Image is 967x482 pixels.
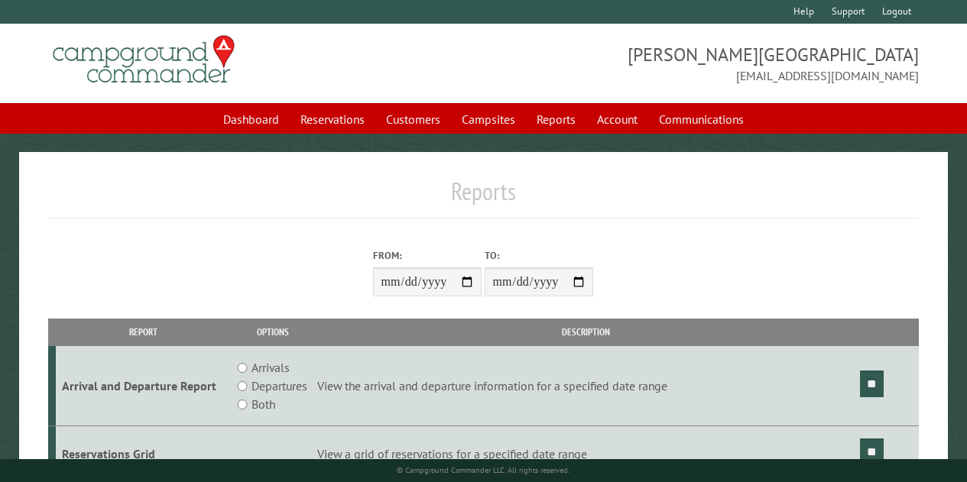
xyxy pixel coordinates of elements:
[56,426,230,482] td: Reservations Grid
[484,42,919,85] span: [PERSON_NAME][GEOGRAPHIC_DATA] [EMAIL_ADDRESS][DOMAIN_NAME]
[230,319,315,345] th: Options
[48,30,239,89] img: Campground Commander
[48,176,919,218] h1: Reports
[56,346,230,426] td: Arrival and Departure Report
[453,105,524,134] a: Campsites
[251,358,290,377] label: Arrivals
[251,377,307,395] label: Departures
[315,319,858,345] th: Description
[251,395,275,413] label: Both
[315,426,858,482] td: View a grid of reservations for a specified date range
[377,105,449,134] a: Customers
[588,105,647,134] a: Account
[214,105,288,134] a: Dashboard
[485,248,593,263] label: To:
[373,248,482,263] label: From:
[315,346,858,426] td: View the arrival and departure information for a specified date range
[527,105,585,134] a: Reports
[397,465,569,475] small: © Campground Commander LLC. All rights reserved.
[291,105,374,134] a: Reservations
[650,105,753,134] a: Communications
[56,319,230,345] th: Report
